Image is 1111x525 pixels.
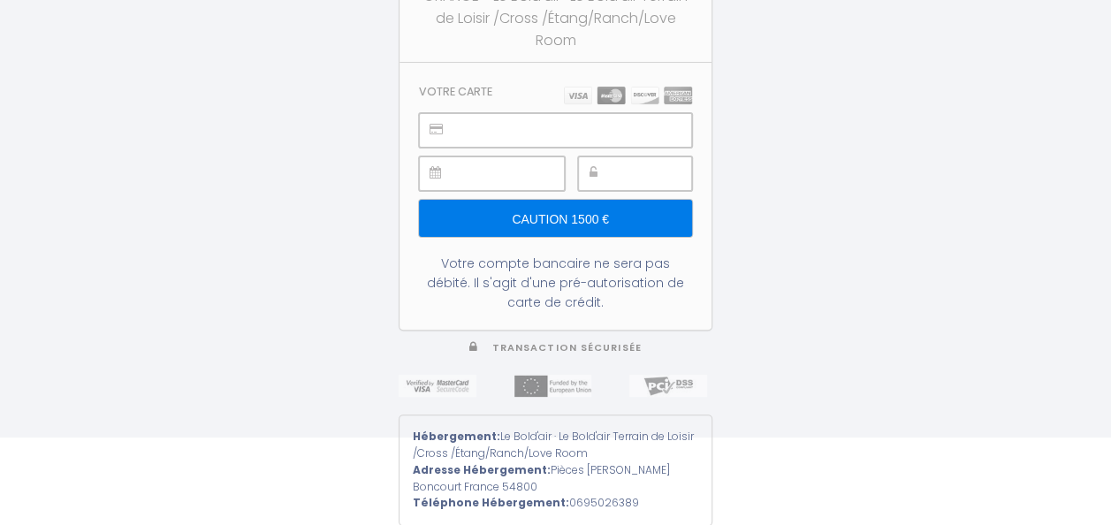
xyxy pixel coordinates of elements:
div: Le Bold'air · Le Bold'air Terrain de Loisir /Cross /Étang/Ranch/Love Room [413,429,698,462]
strong: Téléphone Hébergement: [413,495,569,510]
iframe: Cadre sécurisé pour la saisie de la date d'expiration [459,157,564,190]
div: Pièces [PERSON_NAME] Boncourt France 54800 [413,462,698,496]
img: carts.png [564,87,692,104]
span: Transaction sécurisée [492,341,642,354]
h3: Votre carte [419,85,492,98]
div: 0695026389 [413,495,698,512]
strong: Hébergement: [413,429,500,444]
input: Caution 1500 € [419,200,692,237]
iframe: Cadre sécurisé pour la saisie du numéro de carte [459,114,691,147]
iframe: Cadre sécurisé pour la saisie du code de sécurité CVC [618,157,691,190]
strong: Adresse Hébergement: [413,462,551,477]
div: Votre compte bancaire ne sera pas débité. Il s'agit d'une pré-autorisation de carte de crédit. [419,254,692,312]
